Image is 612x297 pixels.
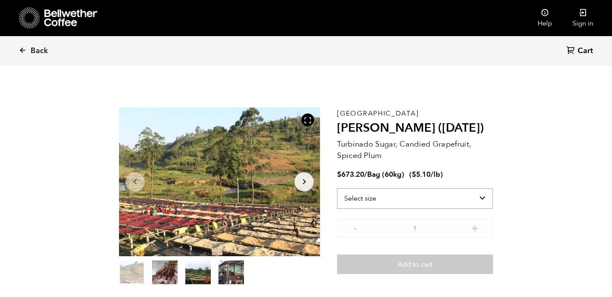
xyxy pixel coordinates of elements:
span: / [364,170,367,179]
span: Bag (60kg) [367,170,404,179]
p: Turbinado Sugar, Candied Grapefruit, Spiced Plum [337,139,493,161]
span: $ [412,170,416,179]
a: Cart [567,45,595,57]
bdi: 5.10 [412,170,431,179]
span: ( ) [409,170,443,179]
span: /lb [431,170,440,179]
span: $ [337,170,341,179]
span: Cart [578,46,593,56]
button: Add to cart [337,255,493,274]
span: Back [31,46,48,56]
bdi: 673.20 [337,170,364,179]
h2: [PERSON_NAME] ([DATE]) [337,121,493,136]
button: + [470,223,480,232]
button: - [350,223,360,232]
